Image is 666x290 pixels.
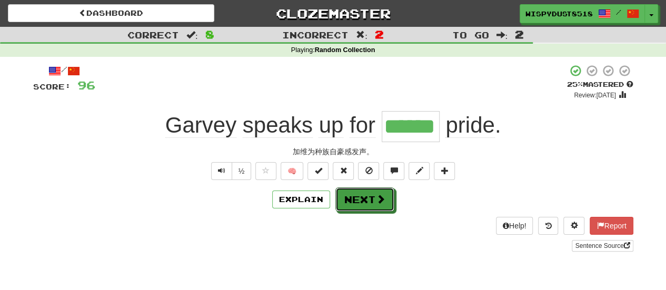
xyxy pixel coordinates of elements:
span: : [186,31,198,39]
button: Set this sentence to 100% Mastered (alt+m) [307,162,329,180]
span: speaks [243,113,313,138]
span: 96 [77,78,95,92]
small: Review: [DATE] [574,92,616,99]
span: / [616,8,621,16]
span: 2 [375,28,384,41]
button: Favorite sentence (alt+f) [255,162,276,180]
span: Correct [127,29,179,40]
button: Discuss sentence (alt+u) [383,162,404,180]
div: / [33,64,95,77]
a: WispyDust8518 / [520,4,645,23]
span: Score: [33,82,71,91]
span: up [319,113,343,138]
button: 🧠 [281,162,303,180]
button: Next [335,187,394,212]
span: WispyDust8518 [525,9,593,18]
div: 加维为种族自豪感发声。 [33,146,633,157]
button: ½ [232,162,252,180]
button: Add to collection (alt+a) [434,162,455,180]
a: Dashboard [8,4,214,22]
span: : [496,31,508,39]
button: Reset to 0% Mastered (alt+r) [333,162,354,180]
button: Play sentence audio (ctl+space) [211,162,232,180]
a: Sentence Source [572,240,633,252]
span: : [356,31,367,39]
span: 8 [205,28,214,41]
button: Help! [496,217,533,235]
span: Incorrect [282,29,349,40]
span: pride [445,113,494,138]
div: Text-to-speech controls [209,162,252,180]
button: Round history (alt+y) [538,217,558,235]
span: 25 % [567,80,583,88]
span: 2 [515,28,524,41]
span: for [350,113,375,138]
button: Edit sentence (alt+d) [409,162,430,180]
button: Explain [272,191,330,208]
button: Ignore sentence (alt+i) [358,162,379,180]
button: Report [590,217,633,235]
span: . [440,113,501,138]
a: Clozemaster [230,4,436,23]
strong: Random Collection [315,46,375,54]
div: Mastered [567,80,633,89]
span: To go [452,29,489,40]
span: Garvey [165,113,236,138]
